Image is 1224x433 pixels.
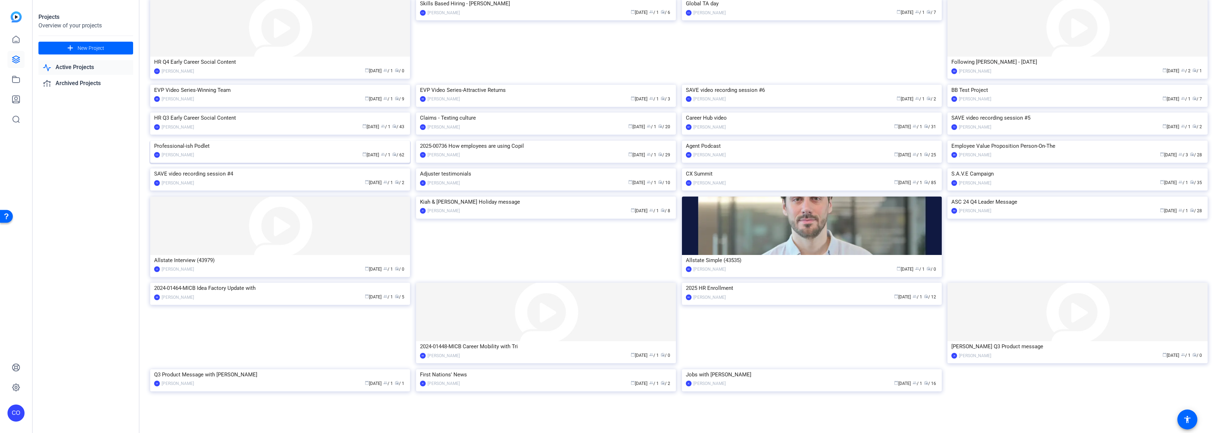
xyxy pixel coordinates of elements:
[631,208,635,212] span: calendar_today
[693,95,726,103] div: [PERSON_NAME]
[628,124,632,128] span: calendar_today
[395,68,404,73] span: / 0
[649,10,653,14] span: group
[631,96,647,101] span: [DATE]
[162,68,194,75] div: [PERSON_NAME]
[365,381,369,385] span: calendar_today
[686,294,692,300] div: BB
[1178,180,1188,185] span: / 1
[365,96,369,100] span: calendar_today
[162,151,194,158] div: [PERSON_NAME]
[78,45,104,52] span: New Project
[661,353,670,358] span: / 0
[365,68,369,72] span: calendar_today
[383,96,393,101] span: / 1
[383,180,388,184] span: group
[693,380,726,387] div: [PERSON_NAME]
[383,180,393,185] span: / 1
[951,96,957,102] div: BB
[162,179,194,187] div: [PERSON_NAME]
[162,124,194,131] div: [PERSON_NAME]
[658,124,670,129] span: / 20
[154,57,406,67] div: HR Q4 Early Career Social Content
[383,294,388,298] span: group
[395,96,404,101] span: / 9
[381,124,390,129] span: / 1
[154,381,160,386] div: JK
[383,381,393,386] span: / 1
[427,179,460,187] div: [PERSON_NAME]
[1190,208,1202,213] span: / 28
[631,10,635,14] span: calendar_today
[661,10,670,15] span: / 6
[959,124,991,131] div: [PERSON_NAME]
[686,168,938,179] div: CX Summit
[365,294,369,298] span: calendar_today
[951,113,1203,123] div: SAVE video recording session #5
[926,10,936,15] span: / 7
[365,267,382,272] span: [DATE]
[362,124,367,128] span: calendar_today
[686,10,692,16] div: CO
[951,208,957,214] div: BB
[154,266,160,272] div: JK
[1192,124,1202,129] span: / 2
[913,124,922,129] span: / 1
[913,294,922,299] span: / 1
[631,10,647,15] span: [DATE]
[392,124,396,128] span: radio
[897,96,913,101] span: [DATE]
[693,179,726,187] div: [PERSON_NAME]
[1181,124,1185,128] span: group
[686,96,692,102] div: TV
[926,96,936,101] span: / 2
[894,152,898,156] span: calendar_today
[959,352,991,359] div: [PERSON_NAME]
[894,294,898,298] span: calendar_today
[913,180,917,184] span: group
[1162,353,1179,358] span: [DATE]
[894,124,898,128] span: calendar_today
[894,381,911,386] span: [DATE]
[628,152,645,157] span: [DATE]
[395,68,399,72] span: radio
[693,124,726,131] div: [PERSON_NAME]
[162,294,194,301] div: [PERSON_NAME]
[631,353,635,357] span: calendar_today
[649,381,653,385] span: group
[427,352,460,359] div: [PERSON_NAME]
[1192,353,1202,358] span: / 0
[628,180,645,185] span: [DATE]
[427,380,460,387] div: [PERSON_NAME]
[1190,180,1202,185] span: / 35
[154,294,160,300] div: BB
[427,207,460,214] div: [PERSON_NAME]
[686,255,938,266] div: Allstate Simple (43535)
[38,13,133,21] div: Projects
[924,152,936,157] span: / 25
[628,180,632,184] span: calendar_today
[951,180,957,186] div: CO
[926,266,931,271] span: radio
[1178,152,1188,157] span: / 3
[894,180,911,185] span: [DATE]
[658,152,662,156] span: radio
[1160,180,1177,185] span: [DATE]
[686,180,692,186] div: CO
[926,96,931,100] span: radio
[924,152,928,156] span: radio
[693,266,726,273] div: [PERSON_NAME]
[628,152,632,156] span: calendar_today
[1178,180,1183,184] span: group
[420,124,426,130] div: CO
[383,68,388,72] span: group
[420,168,672,179] div: Adjuster testimonials
[162,266,194,273] div: [PERSON_NAME]
[661,96,670,101] span: / 3
[1181,68,1191,73] span: / 2
[1192,353,1197,357] span: radio
[420,152,426,158] div: TV
[915,266,919,271] span: group
[661,353,665,357] span: radio
[381,152,385,156] span: group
